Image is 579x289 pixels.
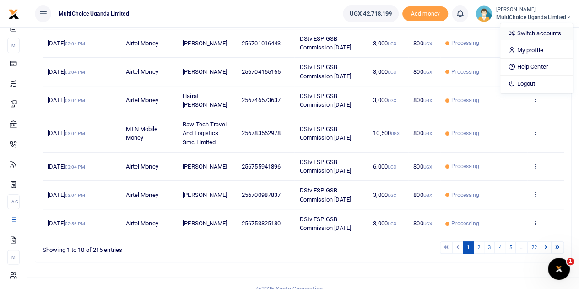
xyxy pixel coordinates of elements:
li: Toup your wallet [402,6,448,22]
span: 800 [413,163,432,170]
span: [DATE] [48,191,85,198]
span: Raw Tech Travel And Logistics Smc Limited [183,121,227,146]
img: logo-small [8,9,19,20]
span: Airtel Money [125,220,158,227]
li: M [7,250,20,265]
span: Add money [402,6,448,22]
span: [DATE] [48,130,85,136]
span: [DATE] [48,220,85,227]
span: UGX 42,718,199 [350,9,392,18]
span: [PERSON_NAME] [183,220,227,227]
span: 3,000 [373,40,396,47]
span: 10,500 [373,130,400,136]
span: Airtel Money [125,97,158,104]
span: 256746573637 [242,97,281,104]
span: 3,000 [373,191,396,198]
span: 3,000 [373,97,396,104]
span: 256700987837 [242,191,281,198]
small: UGX [423,70,432,75]
a: 22 [527,241,541,254]
small: UGX [388,221,396,226]
span: 800 [413,220,432,227]
span: 256755941896 [242,163,281,170]
span: MultiChoice Uganda Limited [496,13,572,22]
span: 1 [567,258,574,265]
span: DStv ESP GSB Commission [DATE] [300,187,352,203]
small: UGX [423,193,432,198]
span: Airtel Money [125,40,158,47]
a: profile-user [PERSON_NAME] MultiChoice Uganda Limited [476,5,572,22]
small: UGX [423,41,432,46]
small: 03:04 PM [65,164,85,169]
span: 6,000 [373,163,396,170]
li: M [7,38,20,53]
span: Airtel Money [125,191,158,198]
span: [DATE] [48,68,85,75]
span: 800 [413,68,432,75]
small: [PERSON_NAME] [496,6,572,14]
small: UGX [423,221,432,226]
a: 1 [463,241,474,254]
li: Wallet ballance [339,5,402,22]
span: DStv ESP GSB Commission [DATE] [300,64,352,80]
span: Processing [451,162,479,170]
span: 256753825180 [242,220,281,227]
small: 03:04 PM [65,70,85,75]
span: 800 [413,97,432,104]
iframe: Intercom live chat [548,258,570,280]
div: Showing 1 to 10 of 215 entries [43,240,256,255]
small: UGX [391,131,400,136]
a: 4 [494,241,505,254]
small: UGX [423,131,432,136]
span: [PERSON_NAME] [183,191,227,198]
span: Airtel Money [125,163,158,170]
span: MultiChoice Uganda Limited [55,10,133,18]
span: 256704165165 [242,68,281,75]
a: Help Center [500,60,573,73]
small: 03:04 PM [65,131,85,136]
small: UGX [388,70,396,75]
a: Logout [500,77,573,90]
span: [DATE] [48,163,85,170]
a: Switch accounts [500,27,573,40]
span: 800 [413,130,432,136]
small: 03:04 PM [65,193,85,198]
span: 800 [413,191,432,198]
span: DStv ESP GSB Commission [DATE] [300,216,352,232]
span: 256701016443 [242,40,281,47]
span: Hairat [PERSON_NAME] [183,93,227,109]
span: Processing [451,191,479,199]
span: 800 [413,40,432,47]
small: 02:56 PM [65,221,85,226]
a: My profile [500,44,573,57]
span: Airtel Money [125,68,158,75]
span: DStv ESP GSB Commission [DATE] [300,93,352,109]
span: [DATE] [48,40,85,47]
small: 03:04 PM [65,98,85,103]
span: Processing [451,129,479,137]
span: Processing [451,39,479,47]
span: DStv ESP GSB Commission [DATE] [300,35,352,51]
span: 3,000 [373,68,396,75]
a: Add money [402,10,448,16]
a: 2 [473,241,484,254]
span: 3,000 [373,220,396,227]
small: UGX [388,98,396,103]
span: [PERSON_NAME] [183,40,227,47]
li: Ac [7,194,20,209]
span: Processing [451,219,479,228]
span: DStv ESP GSB Commission [DATE] [300,158,352,174]
a: logo-small logo-large logo-large [8,10,19,17]
span: [PERSON_NAME] [183,68,227,75]
small: UGX [388,193,396,198]
span: DStv ESP GSB Commission [DATE] [300,125,352,142]
a: UGX 42,718,199 [343,5,399,22]
small: UGX [388,164,396,169]
span: [PERSON_NAME] [183,163,227,170]
a: 5 [505,241,516,254]
small: 03:04 PM [65,41,85,46]
small: UGX [388,41,396,46]
span: 256783562978 [242,130,281,136]
span: Processing [451,68,479,76]
span: MTN Mobile Money [125,125,157,142]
